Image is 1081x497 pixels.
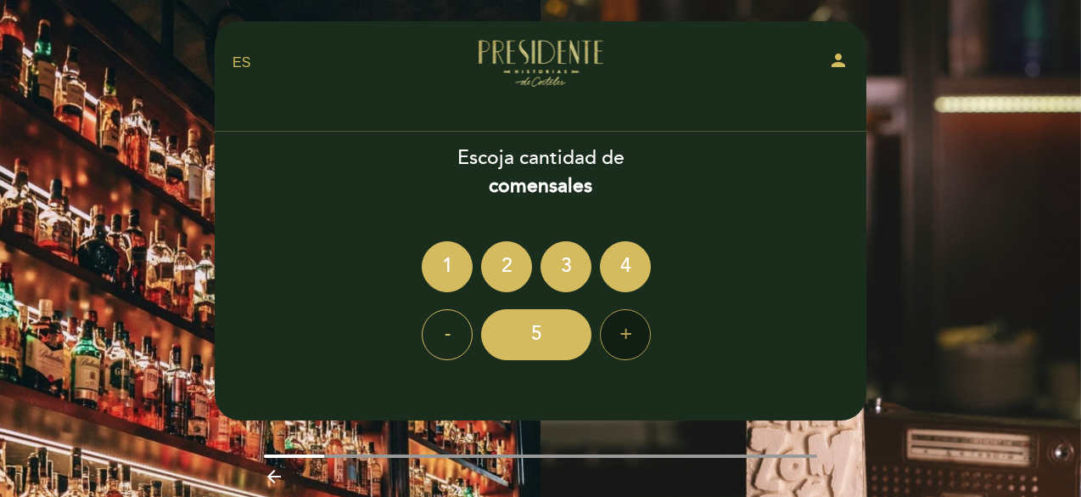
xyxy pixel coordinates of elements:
div: 4 [600,241,651,292]
div: 5 [481,309,591,360]
div: - [422,309,473,360]
a: Presidente [PERSON_NAME] [434,40,647,87]
div: 3 [540,241,591,292]
button: person [828,50,849,76]
i: person [828,50,849,71]
div: 1 [422,241,473,292]
div: + [600,309,651,360]
b: comensales [489,174,592,198]
div: Escoja cantidad de [214,144,867,200]
div: 2 [481,241,532,292]
i: arrow_backward [264,466,284,487]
